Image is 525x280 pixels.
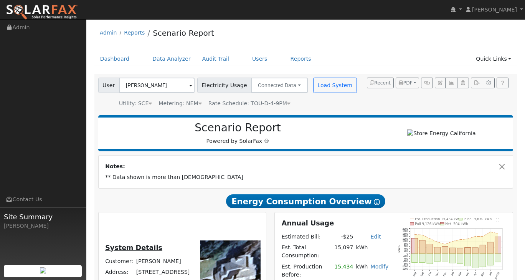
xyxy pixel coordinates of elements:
rect: onclick="" [434,247,441,254]
td: [STREET_ADDRESS] [135,267,192,277]
span: Site Summary [4,212,82,222]
text: kWh [398,245,401,253]
td: 15,434 [333,261,355,280]
a: Users [246,52,273,66]
text: 0 [406,252,408,255]
a: Dashboard [94,52,135,66]
text: [DATE] [494,272,500,280]
circle: onclick="" [482,236,484,237]
button: Settings [483,78,495,88]
text: -1200 [402,268,408,270]
span: Electricity Usage [197,78,251,93]
rect: onclick="" [412,239,418,254]
a: Modify [371,263,389,270]
circle: onclick="" [498,233,499,234]
circle: onclick="" [429,238,431,239]
a: Scenario Report [153,28,214,38]
td: Est. Production Before: [280,261,333,280]
td: Customer: [104,256,135,267]
td: kWh [355,261,369,280]
button: Export Interval Data [471,78,483,88]
button: PDF [396,78,419,88]
rect: onclick="" [442,254,448,261]
circle: onclick="" [452,241,453,242]
rect: onclick="" [434,254,441,262]
rect: onclick="" [457,254,463,264]
img: Store Energy California [407,129,475,138]
circle: onclick="" [422,235,423,236]
button: Recent [367,78,394,88]
text: 1600 [403,232,408,235]
td: kWh [355,242,390,261]
td: -$25 [333,232,355,242]
text: Pull 9,126 kWh [415,222,440,226]
text: -1000 [402,265,408,268]
span: PDF [399,80,413,86]
rect: onclick="" [427,244,433,254]
span: Alias: None [208,100,291,106]
text: 200 [404,250,408,253]
rect: onclick="" [487,254,494,265]
rect: onclick="" [419,254,425,263]
text: Mar [466,272,470,277]
h2: Scenario Report [106,121,370,134]
rect: onclick="" [442,247,448,254]
circle: onclick="" [490,232,491,233]
rect: onclick="" [472,248,479,254]
rect: onclick="" [465,248,471,254]
text: 600 [404,245,408,248]
td: ** Data shown is more than [DEMOGRAPHIC_DATA] [104,172,508,183]
u: Annual Usage [282,219,334,227]
button: Close [498,162,506,171]
text: -200 [403,255,408,258]
text: 1800 [403,230,408,233]
button: Multi-Series Graph [445,78,457,88]
button: Load System [313,78,357,93]
rect: onclick="" [487,242,494,254]
rect: onclick="" [412,254,418,263]
rect: onclick="" [457,248,463,254]
rect: onclick="" [480,254,486,267]
circle: onclick="" [475,236,476,237]
rect: onclick="" [419,240,425,254]
circle: onclick="" [414,234,415,235]
a: Data Analyzer [147,52,196,66]
button: Connected Data [251,78,308,93]
text: -600 [403,260,408,263]
text: 800 [404,242,408,245]
a: Edit [371,234,381,240]
text: -400 [403,258,408,260]
text: Sep [420,272,424,277]
td: [PERSON_NAME] [135,256,192,267]
img: retrieve [40,267,46,273]
img: SolarFax [6,4,78,20]
i: Show Help [374,199,380,205]
a: Reports [285,52,317,66]
circle: onclick="" [460,239,461,240]
a: Help Link [497,78,508,88]
rect: onclick="" [495,254,501,262]
button: Generate Report Link [421,78,433,88]
rect: onclick="" [427,254,433,264]
text: May [480,272,485,277]
text: Jan [450,272,454,277]
button: Edit User [435,78,446,88]
strong: Notes: [105,163,125,169]
text: 1400 [403,235,408,238]
input: Select a User [119,78,195,93]
td: Estimated Bill: [280,232,333,242]
div: [PERSON_NAME] [4,222,82,230]
text: Apr [473,272,477,277]
rect: onclick="" [449,254,456,263]
text: 1000 [403,240,408,243]
text: Aug [412,272,417,277]
rect: onclick="" [495,237,501,254]
div: Metering: NEM [158,99,201,108]
a: Admin [100,30,117,36]
span: [PERSON_NAME] [472,7,517,13]
text: 1200 [403,237,408,240]
text: Net -504 kWh [445,222,468,226]
text: -800 [403,263,408,265]
td: Est. Total Consumption: [280,242,333,261]
text: Est. Production 15,434 kWh [415,217,461,221]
